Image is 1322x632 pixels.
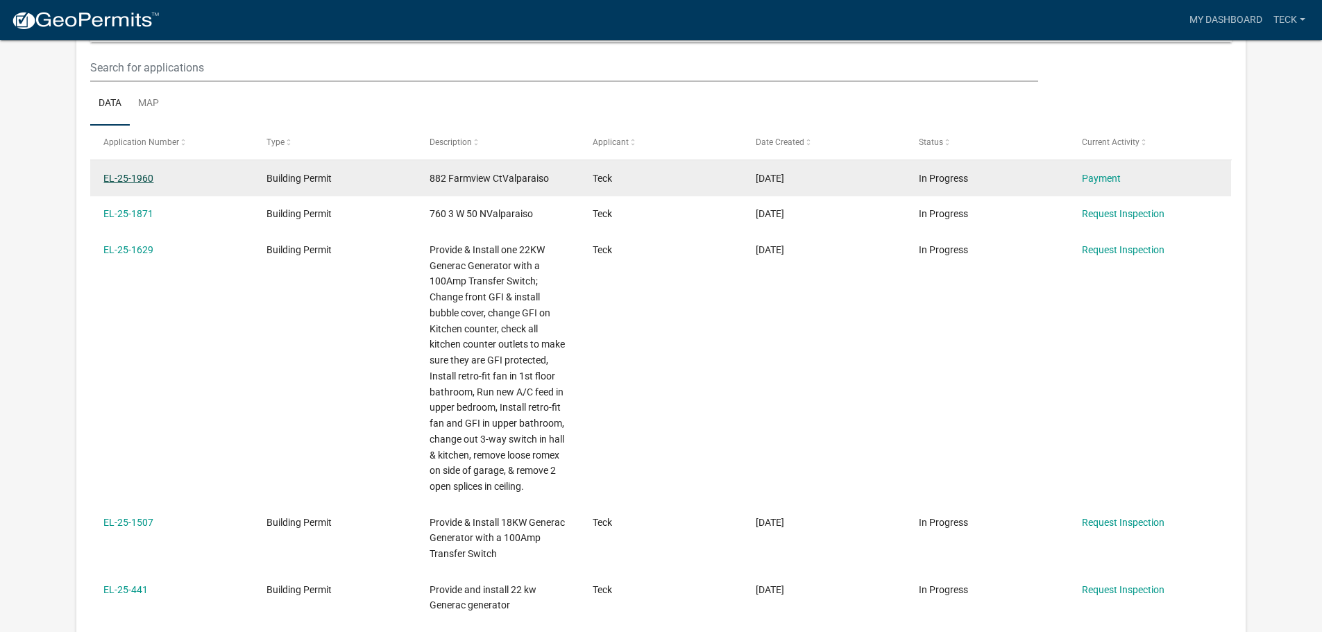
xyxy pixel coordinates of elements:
[266,173,332,184] span: Building Permit
[266,244,332,255] span: Building Permit
[919,208,968,219] span: In Progress
[130,82,167,126] a: Map
[756,584,784,595] span: 04/09/2025
[1082,208,1164,219] a: Request Inspection
[430,517,565,560] span: Provide & Install 18KW Generac Generator with a 100Amp Transfer Switch
[593,584,612,595] span: Teck
[905,126,1068,159] datatable-header-cell: Status
[919,137,943,147] span: Status
[593,517,612,528] span: Teck
[593,208,612,219] span: Teck
[103,173,153,184] a: EL-25-1960
[430,244,565,492] span: Provide & Install one 22KW Generac Generator with a 100Amp Transfer Switch; Change front GFI & in...
[756,137,804,147] span: Date Created
[1082,137,1139,147] span: Current Activity
[103,517,153,528] a: EL-25-1507
[253,126,416,159] datatable-header-cell: Type
[103,137,179,147] span: Application Number
[756,244,784,255] span: 08/27/2025
[103,208,153,219] a: EL-25-1871
[593,173,612,184] span: Teck
[90,126,253,159] datatable-header-cell: Application Number
[919,584,968,595] span: In Progress
[1082,244,1164,255] a: Request Inspection
[103,244,153,255] a: EL-25-1629
[1068,126,1231,159] datatable-header-cell: Current Activity
[919,244,968,255] span: In Progress
[430,208,533,219] span: 760 3 W 50 NValparaiso
[266,137,285,147] span: Type
[266,208,332,219] span: Building Permit
[756,517,784,528] span: 08/14/2025
[430,137,472,147] span: Description
[1082,517,1164,528] a: Request Inspection
[90,53,1037,82] input: Search for applications
[919,517,968,528] span: In Progress
[743,126,906,159] datatable-header-cell: Date Created
[756,173,784,184] span: 10/07/2025
[579,126,743,159] datatable-header-cell: Applicant
[1082,584,1164,595] a: Request Inspection
[593,244,612,255] span: Teck
[430,584,536,611] span: Provide and install 22 kw Generac generator
[1082,173,1121,184] a: Payment
[593,137,629,147] span: Applicant
[430,173,549,184] span: 882 Farmview CtValparaiso
[919,173,968,184] span: In Progress
[266,584,332,595] span: Building Permit
[756,208,784,219] span: 09/25/2025
[90,82,130,126] a: Data
[416,126,579,159] datatable-header-cell: Description
[1184,7,1268,33] a: My Dashboard
[103,584,148,595] a: EL-25-441
[266,517,332,528] span: Building Permit
[1268,7,1311,33] a: Teck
